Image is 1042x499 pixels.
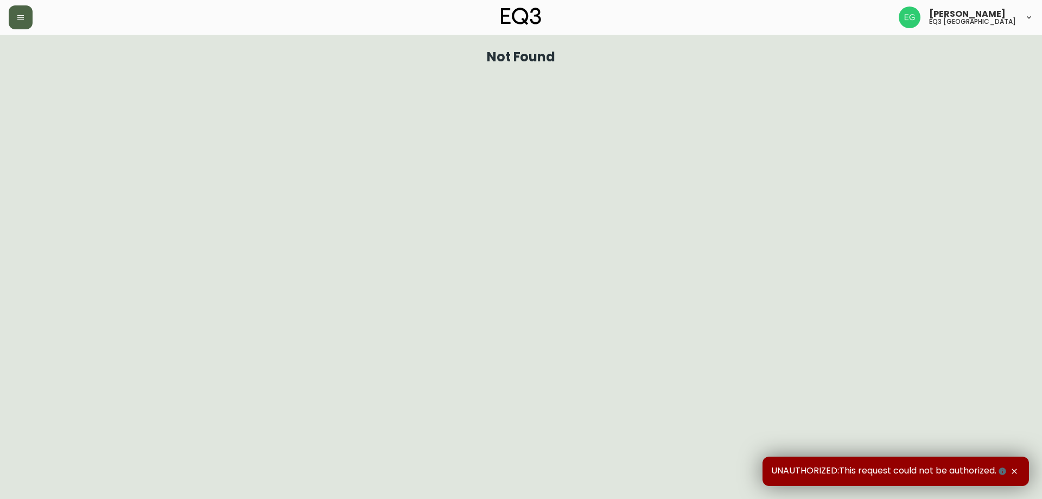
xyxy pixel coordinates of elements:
h1: Not Found [487,52,556,62]
img: db11c1629862fe82d63d0774b1b54d2b [899,7,920,28]
h5: eq3 [GEOGRAPHIC_DATA] [929,18,1016,25]
span: UNAUTHORIZED:This request could not be authorized. [771,465,1008,477]
span: [PERSON_NAME] [929,10,1006,18]
img: logo [501,8,541,25]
